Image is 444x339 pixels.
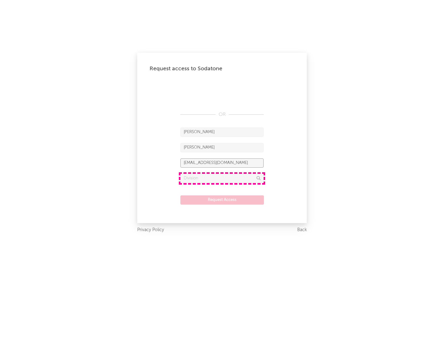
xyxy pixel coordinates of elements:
[180,158,264,168] input: Email
[150,65,294,72] div: Request access to Sodatone
[180,128,264,137] input: First Name
[180,195,264,205] button: Request Access
[137,226,164,234] a: Privacy Policy
[297,226,307,234] a: Back
[180,143,264,152] input: Last Name
[180,111,264,118] div: OR
[180,174,264,183] input: Division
